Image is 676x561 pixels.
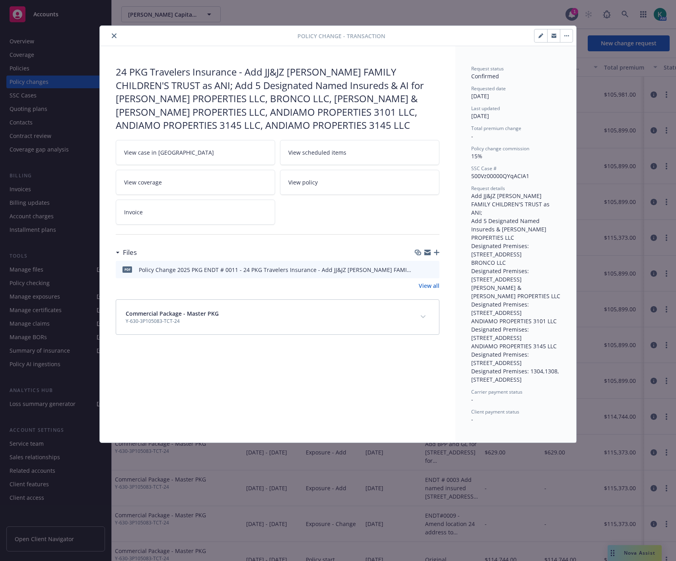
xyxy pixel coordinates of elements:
[471,152,482,160] span: 15%
[126,309,219,318] span: Commercial Package - Master PKG
[122,266,132,272] span: pdf
[416,266,423,274] button: download file
[471,388,523,395] span: Carrier payment status
[139,266,413,274] div: Policy Change 2025 PKG ENDT # 0011 - 24 PKG Travelers Insurance - Add JJ&JZ [PERSON_NAME] FAMILY ...
[471,125,521,132] span: Total premium change
[471,192,562,383] span: Add JJ&JZ [PERSON_NAME] FAMILY CHILDREN'S TRUST as ANI; Add 5 Designated Named Insureds & [PERSON...
[116,200,275,225] a: Invoice
[419,281,439,290] a: View all
[124,208,143,216] span: Invoice
[471,172,529,180] span: 500Vz00000QYqACIA1
[126,318,219,325] span: Y-630-3P105083-TCT-24
[471,72,499,80] span: Confirmed
[417,311,429,323] button: expand content
[471,145,529,152] span: Policy change commission
[471,185,505,192] span: Request details
[109,31,119,41] button: close
[429,266,436,274] button: preview file
[288,178,318,186] span: View policy
[471,112,489,120] span: [DATE]
[471,65,504,72] span: Request status
[116,65,439,132] div: 24 PKG Travelers Insurance - Add JJ&JZ [PERSON_NAME] FAMILY CHILDREN'S TRUST as ANI; Add 5 Design...
[116,247,137,258] div: Files
[116,300,439,334] div: Commercial Package - Master PKGY-630-3P105083-TCT-24expand content
[280,170,439,195] a: View policy
[297,32,385,40] span: Policy change - Transaction
[124,178,162,186] span: View coverage
[471,415,473,423] span: -
[471,92,489,100] span: [DATE]
[471,396,473,403] span: -
[471,165,497,172] span: SSC Case #
[288,148,346,157] span: View scheduled items
[116,170,275,195] a: View coverage
[471,408,519,415] span: Client payment status
[280,140,439,165] a: View scheduled items
[471,132,473,140] span: -
[116,140,275,165] a: View case in [GEOGRAPHIC_DATA]
[124,148,214,157] span: View case in [GEOGRAPHIC_DATA]
[471,105,500,112] span: Last updated
[471,85,506,92] span: Requested date
[123,247,137,258] h3: Files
